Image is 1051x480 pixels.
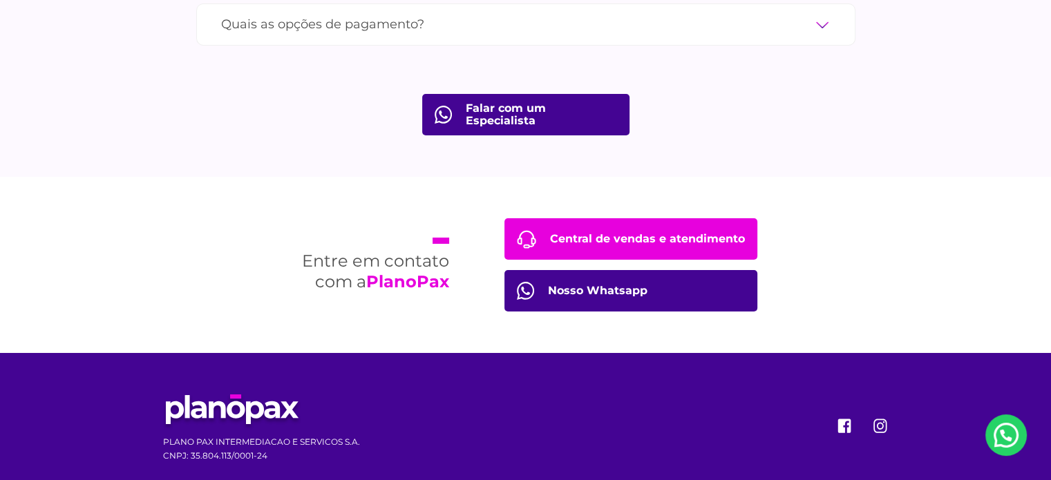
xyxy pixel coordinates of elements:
p: CNPJ: 35.804.113/0001-24 [163,449,360,463]
img: Central de Vendas [517,230,536,249]
strong: PlanoPax [366,271,449,291]
label: Quais as opções de pagamento? [221,12,831,37]
img: fale com consultor [435,106,452,124]
a: facebook [836,424,855,437]
img: Central de Vendas [517,282,534,300]
a: Nosso Whatsapp [504,270,757,311]
p: PLANO PAX INTERMEDIACAO E SERVICOS S.A. [163,435,360,449]
a: Nosso Whatsapp [985,414,1027,456]
a: Central de vendas e atendimento [504,218,757,260]
a: instagram [872,424,889,437]
img: Planopax [163,394,301,430]
h2: Entre em contato com a [294,238,449,292]
a: Falar com um Especialista [422,94,629,135]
